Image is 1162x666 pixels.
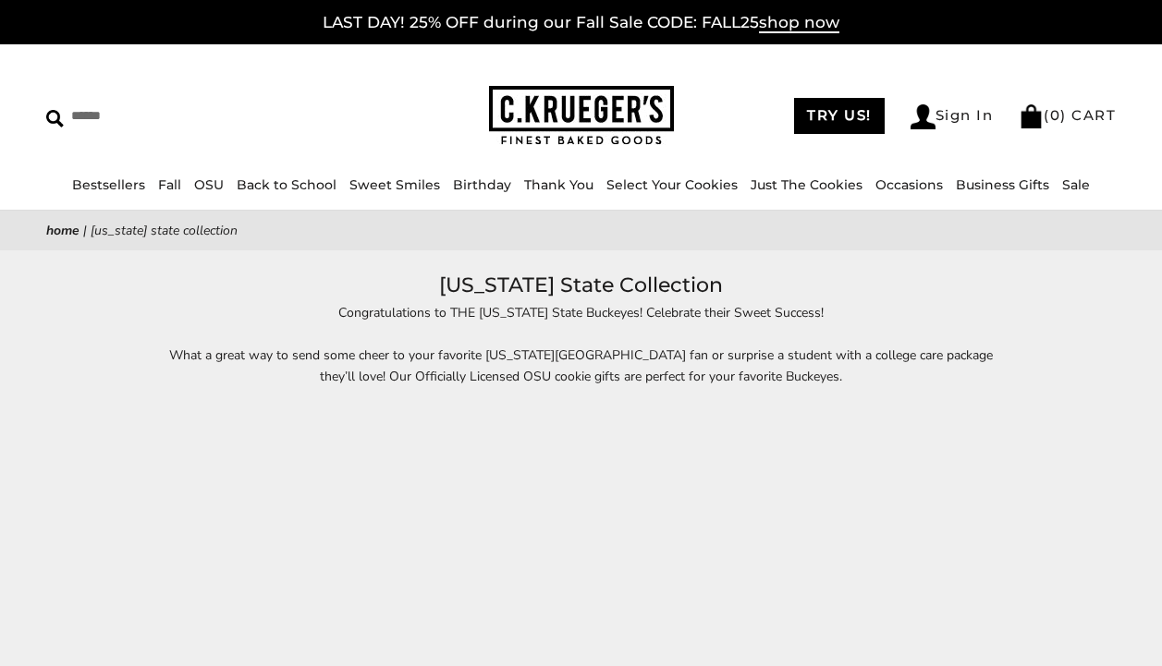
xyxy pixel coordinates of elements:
[590,406,838,654] a: OSU Scarlet & Grey Half Dozen Sampler - Assorted Cookies
[72,176,145,193] a: Bestsellers
[91,222,238,239] span: [US_STATE] State Collection
[1050,106,1061,124] span: 0
[1062,176,1090,193] a: Sale
[46,222,80,239] a: Home
[156,302,1007,323] p: Congratulations to THE [US_STATE] State Buckeyes! Celebrate their Sweet Success!
[453,176,511,193] a: Birthday
[237,176,336,193] a: Back to School
[911,104,994,129] a: Sign In
[759,13,839,33] span: shop now
[38,406,287,654] a: OSU Brutus Buckeye Cookie Gift Boxes - Assorted Cookies
[489,86,674,146] img: C.KRUEGER'S
[1019,104,1044,128] img: Bag
[156,345,1007,387] p: What a great way to send some cheer to your favorite [US_STATE][GEOGRAPHIC_DATA] fan or surprise ...
[875,176,943,193] a: Occasions
[158,176,181,193] a: Fall
[83,222,87,239] span: |
[866,406,1115,654] a: OSU Striped Cookie Gift Box - Assorted Cookies
[349,176,440,193] a: Sweet Smiles
[74,269,1088,302] h1: [US_STATE] State Collection
[314,406,563,654] a: OSU Striped Cookies Gift Box - Assorted Cookies
[194,176,224,193] a: OSU
[46,102,290,130] input: Search
[46,110,64,127] img: Search
[323,13,839,33] a: LAST DAY! 25% OFF during our Fall Sale CODE: FALL25shop now
[956,176,1049,193] a: Business Gifts
[606,176,738,193] a: Select Your Cookies
[46,220,1116,241] nav: breadcrumbs
[751,176,862,193] a: Just The Cookies
[1019,106,1116,124] a: (0) CART
[794,98,885,134] a: TRY US!
[911,104,936,129] img: Account
[524,176,593,193] a: Thank You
